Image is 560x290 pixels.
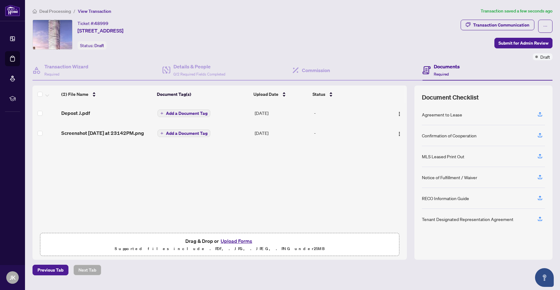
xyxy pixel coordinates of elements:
span: 48999 [94,21,108,26]
div: MLS Leased Print Out [422,153,464,160]
span: home [32,9,37,13]
span: Required [44,72,59,76]
span: Draft [94,43,104,48]
span: Drag & Drop orUpload FormsSupported files include .PDF, .JPG, .JPEG, .PNG under25MB [40,233,399,256]
div: - [314,130,383,136]
button: Logo [394,128,404,138]
div: - [314,110,383,116]
h4: Details & People [173,63,225,70]
span: ellipsis [543,24,547,28]
button: Add a Document Tag [157,129,210,137]
button: Transaction Communication [461,20,534,30]
span: plus [160,112,163,115]
th: Document Tag(s) [154,86,251,103]
span: Document Checklist [422,93,479,102]
div: Agreement to Lease [422,111,462,118]
th: (2) File Name [59,86,154,103]
button: Add a Document Tag [157,109,210,117]
img: logo [5,5,20,16]
span: 0/2 Required Fields Completed [173,72,225,76]
button: Submit for Admin Review [494,38,552,48]
span: View Transaction [78,8,111,14]
h4: Transaction Wizard [44,63,88,70]
span: Deal Processing [39,8,71,14]
img: Logo [397,111,402,116]
article: Transaction saved a few seconds ago [481,7,552,15]
td: [DATE] [252,103,312,123]
span: Upload Date [253,91,278,98]
h4: Documents [434,63,460,70]
button: Next Tab [73,265,101,275]
div: Notice of Fulfillment / Waiver [422,174,477,181]
span: Depost J.pdf [61,109,90,117]
div: Transaction Communication [473,20,529,30]
button: Open asap [535,268,554,287]
th: Upload Date [251,86,310,103]
div: RECO Information Guide [422,195,469,202]
button: Add a Document Tag [157,110,210,117]
button: Upload Forms [219,237,254,245]
p: Supported files include .PDF, .JPG, .JPEG, .PNG under 25 MB [44,245,395,253]
span: Draft [540,53,550,60]
td: [DATE] [252,123,312,143]
h4: Commission [302,66,330,74]
button: Previous Tab [32,265,68,275]
span: [STREET_ADDRESS] [77,27,123,34]
th: Status [310,86,384,103]
button: Logo [394,108,404,118]
span: JK [10,273,16,282]
img: IMG-C12329690_1.jpg [33,20,72,49]
img: Logo [397,131,402,136]
span: Add a Document Tag [166,131,207,135]
div: Status: [77,41,107,50]
span: Previous Tab [37,265,63,275]
div: Ticket #: [77,20,108,27]
span: Drag & Drop or [185,237,254,245]
button: Add a Document Tag [157,130,210,137]
span: Submit for Admin Review [498,38,548,48]
span: Screenshot [DATE] at 23142PM.png [61,129,144,137]
span: plus [160,132,163,135]
span: Status [312,91,325,98]
span: Required [434,72,449,76]
li: / [73,7,75,15]
span: (2) File Name [61,91,88,98]
span: Add a Document Tag [166,111,207,116]
div: Tenant Designated Representation Agreement [422,216,513,223]
div: Confirmation of Cooperation [422,132,477,139]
